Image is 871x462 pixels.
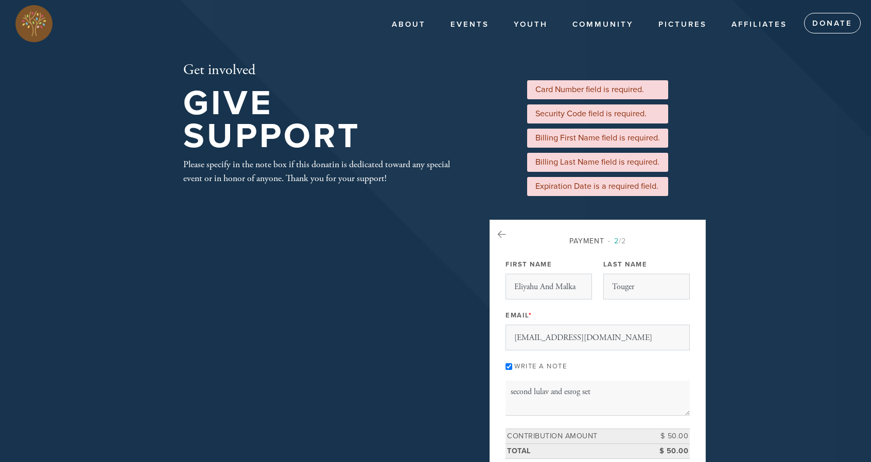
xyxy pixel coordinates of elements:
td: Contribution Amount [506,429,643,444]
a: About [384,15,433,34]
a: Donate [804,13,861,33]
h2: Get involved [183,62,456,79]
a: Community [565,15,641,34]
td: Total [506,444,643,459]
span: /2 [608,237,626,245]
li: Expiration Date is a required field. [527,177,668,196]
label: First Name [506,260,552,269]
td: $ 50.00 [643,444,690,459]
img: Full%20Color%20Icon.png [15,5,53,42]
li: Card Number field is required. [527,80,668,99]
label: Last Name [603,260,648,269]
a: Affiliates [724,15,795,34]
a: PICTURES [651,15,715,34]
a: Events [443,15,497,34]
a: Youth [506,15,555,34]
label: Write a note [514,362,567,370]
label: Email [506,311,532,320]
h1: Give Support [183,87,456,153]
span: This field is required. [529,311,532,319]
td: $ 50.00 [643,429,690,444]
li: Security Code field is required. [527,104,668,123]
div: Payment [506,236,690,246]
div: Please specify in the note box if this donatin is dedicated toward any special event or in honor ... [183,157,456,185]
textarea: second lulav and esrog set [506,381,690,416]
span: 2 [614,237,619,245]
li: Billing First Name field is required. [527,129,668,148]
li: Billing Last Name field is required. [527,153,668,172]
